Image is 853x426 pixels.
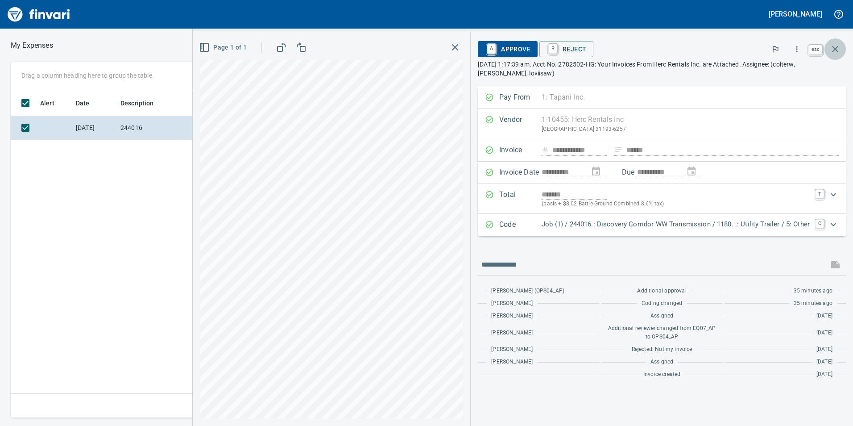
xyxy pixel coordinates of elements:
p: Total [499,189,542,209]
span: Description [120,98,154,109]
p: [DATE] 1:17:39 am. Acct No. 2782502-HG: Your Invoices From Herc Rentals Inc. are Attached. Assign... [478,60,846,78]
span: Date [76,98,101,109]
span: Additional reviewer changed from EQ07_AP to OPS04_AP [606,324,718,342]
button: Page 1 of 1 [197,39,250,56]
span: Invoice created [643,370,681,379]
span: 35 minutes ago [794,299,832,308]
span: [PERSON_NAME] [491,358,533,367]
span: 35 minutes ago [794,287,832,296]
td: 244016 [117,116,197,140]
span: [PERSON_NAME] [491,345,533,354]
a: T [815,189,824,198]
div: Expand [478,184,846,214]
span: [DATE] [816,358,832,367]
span: Coding changed [642,299,682,308]
a: R [549,44,557,54]
span: [DATE] [816,370,832,379]
p: Code [499,219,542,231]
span: [DATE] [816,345,832,354]
span: Alert [40,98,66,109]
p: Drag a column heading here to group the table [21,71,152,80]
h5: [PERSON_NAME] [769,9,822,19]
span: Alert [40,98,54,109]
span: Reject [547,42,586,57]
td: [DATE] [72,116,117,140]
span: [PERSON_NAME] [491,329,533,338]
a: A [487,44,496,54]
button: [PERSON_NAME] [766,7,824,21]
span: Approve [485,42,530,57]
span: This records your message into the invoice and notifies anyone mentioned [824,254,846,276]
button: Flag [766,39,785,59]
div: Expand [478,214,846,236]
span: [PERSON_NAME] (OPS04_AP) [491,287,564,296]
button: RReject [539,41,593,57]
nav: breadcrumb [11,40,53,51]
span: Additional approval [637,287,686,296]
a: esc [809,45,822,54]
span: Rejected: Not my invoice [632,345,692,354]
span: [DATE] [816,312,832,321]
p: Job (1) / 244016.: Discovery Corridor WW Transmission / 1180. .: Utility Trailer / 5: Other [542,219,810,230]
span: Description [120,98,166,109]
span: Date [76,98,90,109]
span: [PERSON_NAME] [491,312,533,321]
img: Finvari [5,4,72,25]
span: [DATE] [816,329,832,338]
span: Assigned [650,312,673,321]
p: (basis + $8.02 Battle Ground Combined 8.6% tax) [542,200,810,209]
span: Page 1 of 1 [201,42,247,53]
button: AApprove [478,41,538,57]
a: C [815,219,824,228]
span: Assigned [650,358,673,367]
p: My Expenses [11,40,53,51]
span: [PERSON_NAME] [491,299,533,308]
